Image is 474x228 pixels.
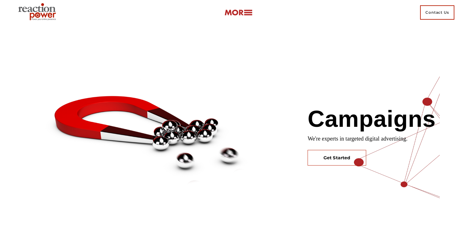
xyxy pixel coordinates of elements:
img: Executive Branding | Personal Branding Agency [16,1,61,24]
span: Contact Us [420,5,454,20]
h2: Campaigns [308,108,430,130]
p: We're experts in targeted digital advertising. [308,134,430,144]
img: more-btn.png [224,9,252,16]
a: Get Started [308,150,366,166]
